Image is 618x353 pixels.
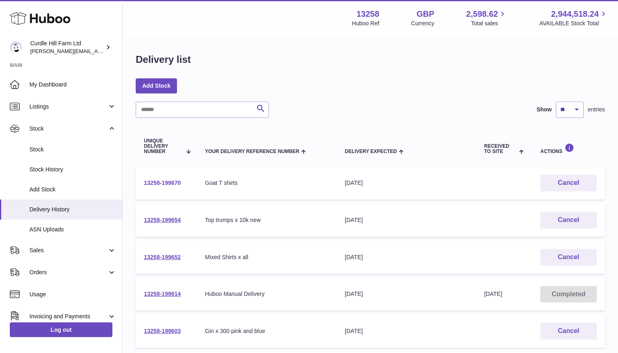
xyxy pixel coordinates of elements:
span: entries [588,106,605,113]
a: 13258-199603 [144,328,181,334]
span: ASN Uploads [29,226,116,233]
button: Cancel [540,212,597,229]
a: 13258-199652 [144,254,181,260]
strong: 13258 [356,9,379,20]
button: Cancel [540,249,597,266]
span: Delivery Expected [345,149,397,154]
div: Huboo Ref [352,20,379,27]
div: Top trumps x 10k new [205,216,329,224]
span: 2,944,518.24 [551,9,599,20]
button: Cancel [540,323,597,340]
span: Stock [29,146,116,153]
a: 13258-199670 [144,180,181,186]
button: Cancel [540,175,597,191]
a: Log out [10,322,112,337]
span: Stock [29,125,107,133]
span: Delivery History [29,206,116,213]
span: [DATE] [484,291,502,297]
label: Show [537,106,552,113]
span: AVAILABLE Stock Total [539,20,608,27]
span: Usage [29,291,116,298]
div: [DATE] [345,216,468,224]
span: [PERSON_NAME][EMAIL_ADDRESS][DOMAIN_NAME] [30,48,164,54]
span: Orders [29,269,107,276]
div: Huboo Manual Delivery [205,290,329,298]
div: Mixed Shirts x all [205,253,329,261]
span: Sales [29,246,107,254]
div: Currency [411,20,434,27]
div: Gin x 300 pink and blue [205,327,329,335]
span: Your Delivery Reference Number [205,149,300,154]
img: miranda@diddlysquatfarmshop.com [10,41,22,53]
span: 2,598.62 [466,9,498,20]
span: Received to Site [484,144,517,154]
div: [DATE] [345,179,468,187]
a: Add Stock [136,78,177,93]
h1: Delivery list [136,53,191,66]
div: [DATE] [345,253,468,261]
div: [DATE] [345,290,468,298]
span: Unique Delivery Number [144,138,181,155]
span: Total sales [471,20,507,27]
div: [DATE] [345,327,468,335]
span: Listings [29,103,107,111]
span: Add Stock [29,186,116,193]
div: Goat T shirts [205,179,329,187]
strong: GBP [416,9,434,20]
a: 2,598.62 Total sales [466,9,508,27]
a: 13258-199614 [144,291,181,297]
a: 13258-199654 [144,217,181,223]
a: 2,944,518.24 AVAILABLE Stock Total [539,9,608,27]
div: Curdle Hill Farm Ltd [30,40,104,55]
span: My Dashboard [29,81,116,89]
span: Invoicing and Payments [29,313,107,320]
div: Actions [540,143,597,154]
span: Stock History [29,166,116,173]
